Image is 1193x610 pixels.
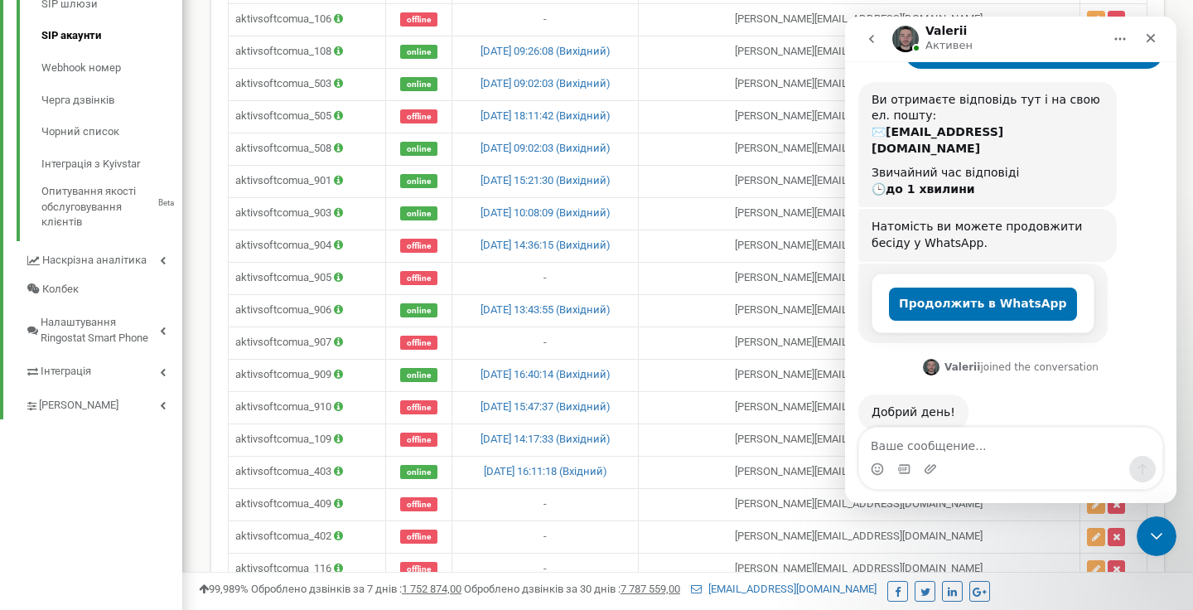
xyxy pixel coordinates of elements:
[229,294,386,327] td: aktivsoftcomua_906
[25,303,182,352] a: Налаштування Ringostat Smart Phone
[452,553,639,585] td: -
[639,488,1080,520] td: [PERSON_NAME] [EMAIL_ADDRESS][DOMAIN_NAME]
[845,17,1176,503] iframe: Intercom live chat
[229,456,386,488] td: aktivsoftcomua_403
[229,165,386,197] td: aktivsoftcomua_901
[41,85,182,117] a: Черга дзвінків
[484,465,607,477] a: [DATE] 16:11:18 (Вхідний)
[25,275,182,304] a: Колбек
[400,206,437,220] span: online
[481,206,611,219] a: [DATE] 10:08:09 (Вихідний)
[400,77,437,91] span: online
[229,3,386,36] td: aktivsoftcomua_106
[42,282,79,298] span: Колбек
[639,424,1080,456] td: [PERSON_NAME] [EMAIL_ADDRESS][DOMAIN_NAME]
[42,253,147,269] span: Наскрізна аналітика
[41,364,91,380] span: Інтеграція
[481,142,611,154] a: [DATE] 09:02:03 (Вихідний)
[481,368,611,380] a: [DATE] 16:40:14 (Вихідний)
[400,271,437,285] span: offline
[464,583,680,595] span: Оброблено дзвінків за 30 днів :
[481,109,611,122] a: [DATE] 18:11:42 (Вихідний)
[25,241,182,275] a: Наскрізна аналітика
[639,391,1080,424] td: [PERSON_NAME] [EMAIL_ADDRESS][DOMAIN_NAME]
[639,520,1080,553] td: [PERSON_NAME] [EMAIL_ADDRESS][DOMAIN_NAME]
[41,116,182,148] a: Чорний список
[400,303,437,317] span: online
[452,262,639,294] td: -
[229,359,386,391] td: aktivsoftcomua_909
[639,68,1080,100] td: [PERSON_NAME] [EMAIL_ADDRESS][DOMAIN_NAME]
[1137,516,1176,556] iframe: Intercom live chat
[481,239,611,251] a: [DATE] 14:36:15 (Вихідний)
[639,165,1080,197] td: [PERSON_NAME] [EMAIL_ADDRESS][DOMAIN_NAME]
[639,3,1080,36] td: [PERSON_NAME] [EMAIL_ADDRESS][DOMAIN_NAME]
[639,359,1080,391] td: [PERSON_NAME] [EMAIL_ADDRESS][DOMAIN_NAME]
[400,433,437,447] span: offline
[400,368,437,382] span: online
[41,20,182,52] a: SIP акаунти
[199,583,249,595] span: 99,989%
[400,109,437,123] span: offline
[229,68,386,100] td: aktivsoftcomua_503
[229,197,386,230] td: aktivsoftcomua_903
[452,488,639,520] td: -
[400,239,437,253] span: offline
[400,562,437,576] span: offline
[229,133,386,165] td: aktivsoftcomua_508
[41,148,182,181] a: Інтеграція з Kyivstar
[39,398,118,414] span: [PERSON_NAME]
[639,327,1080,359] td: [PERSON_NAME] [EMAIL_ADDRESS][DOMAIN_NAME]
[25,352,182,386] a: Інтеграція
[639,36,1080,68] td: [PERSON_NAME] [EMAIL_ADDRESS][DOMAIN_NAME]
[481,45,611,57] a: [DATE] 09:26:08 (Вихідний)
[251,583,461,595] span: Оброблено дзвінків за 7 днів :
[400,336,437,350] span: offline
[639,294,1080,327] td: [PERSON_NAME] [EMAIL_ADDRESS][DOMAIN_NAME]
[229,327,386,359] td: aktivsoftcomua_907
[452,3,639,36] td: -
[639,100,1080,133] td: [PERSON_NAME] [EMAIL_ADDRESS][DOMAIN_NAME]
[229,488,386,520] td: aktivsoftcomua_409
[481,400,611,413] a: [DATE] 15:47:37 (Вихідний)
[229,391,386,424] td: aktivsoftcomua_910
[229,424,386,456] td: aktivsoftcomua_109
[229,262,386,294] td: aktivsoftcomua_905
[639,230,1080,262] td: [PERSON_NAME] [EMAIL_ADDRESS][DOMAIN_NAME]
[400,12,437,27] span: offline
[400,497,437,511] span: offline
[691,583,877,595] a: [EMAIL_ADDRESS][DOMAIN_NAME]
[402,583,461,595] u: 1 752 874,00
[229,36,386,68] td: aktivsoftcomua_108
[481,303,611,316] a: [DATE] 13:43:55 (Вихідний)
[400,142,437,156] span: online
[400,530,437,544] span: offline
[621,583,680,595] u: 7 787 559,00
[41,52,182,85] a: Webhook номер
[400,465,437,479] span: online
[639,262,1080,294] td: [PERSON_NAME] [EMAIL_ADDRESS][DOMAIN_NAME]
